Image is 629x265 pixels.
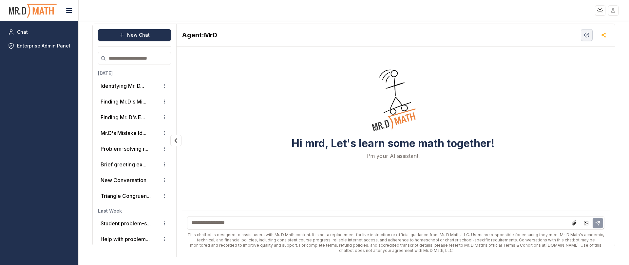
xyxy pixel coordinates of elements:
h3: [DATE] [98,70,171,77]
button: Help with problem... [101,235,150,243]
button: Brief greeting ex... [101,161,146,168]
button: Conversation options [161,219,168,227]
button: Identifying Mr. D... [101,82,144,90]
button: Finding Mr. D's E... [101,113,145,121]
button: Finding Mr.D's Mi... [101,98,146,105]
span: Enterprise Admin Panel [17,43,70,49]
span: Chat [17,29,28,35]
button: Conversation options [161,113,168,121]
img: placeholder-user.jpg [609,6,618,15]
a: Enterprise Admin Panel [5,40,73,52]
button: Student problem-s... [101,219,151,227]
h3: Hi mrd, Let's learn some math together! [292,138,495,149]
div: This chatbot is designed to assist users with Mr. D Math content. It is not a replacement for liv... [187,232,604,253]
button: Conversation options [161,176,168,184]
button: Conversation options [161,129,168,137]
button: Conversation options [161,235,168,243]
p: New Conversation [101,176,146,184]
button: Mr.D's Mistake Id... [101,129,146,137]
button: Problem-solving r... [101,145,148,153]
h2: MrD [182,30,217,40]
button: Collapse panel [170,135,181,146]
h3: Last Week [98,208,171,214]
img: PromptOwl [8,2,57,19]
button: New Chat [98,29,171,41]
p: I'm your AI assistant. [367,152,420,160]
button: Conversation options [161,82,168,90]
img: Welcome Owl [367,68,419,132]
button: Conversation options [161,98,168,105]
a: Chat [5,26,73,38]
button: Conversation options [161,192,168,200]
button: Conversation options [161,145,168,153]
button: Help Videos [581,29,593,41]
button: Triangle Congruen... [101,192,151,200]
button: Conversation options [161,161,168,168]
